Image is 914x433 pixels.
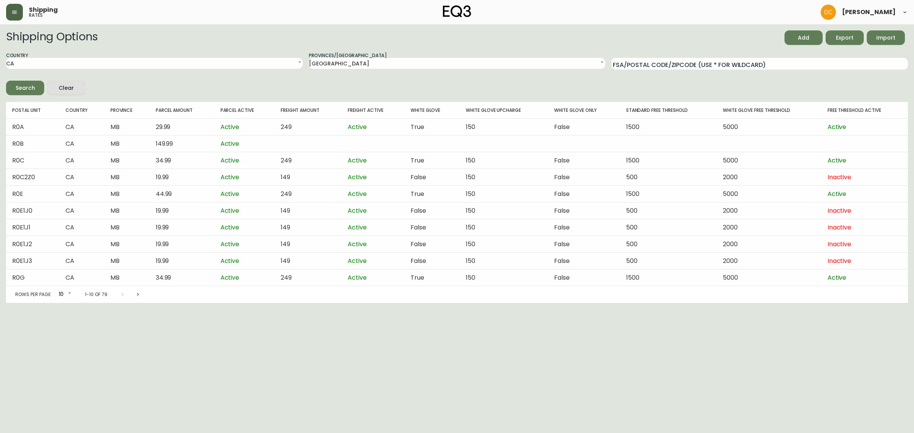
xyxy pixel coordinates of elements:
td: R0E1J1 [6,219,59,236]
td: MB [104,186,150,202]
td: CA [59,135,104,152]
td: False [548,219,620,236]
td: MB [104,236,150,253]
span: Active [221,123,240,131]
td: MB [104,253,150,269]
td: R0B [6,135,59,152]
span: Active [221,189,240,198]
td: False [404,253,460,269]
td: 249 [275,269,342,286]
td: False [548,269,620,286]
h2: Shipping Options [6,30,98,45]
td: R0E1J2 [6,236,59,253]
span: Active [221,173,240,181]
th: Country [59,102,104,119]
span: Active [221,139,240,148]
span: Add [791,33,817,43]
td: 150 [460,236,548,253]
td: False [548,236,620,253]
td: 500 [620,202,717,219]
span: Clear [53,83,79,93]
th: Free Threshold Active [821,102,908,119]
td: MB [104,119,150,135]
span: Active [221,240,240,248]
span: Active [348,156,367,165]
span: Active [221,256,240,265]
td: 150 [460,152,548,169]
td: 1500 [620,152,717,169]
td: 149 [275,169,342,186]
td: 5000 [717,119,821,135]
span: Inactive [828,206,852,215]
td: CA [59,152,104,169]
td: 149 [275,236,342,253]
td: 150 [460,119,548,135]
td: MB [104,169,150,186]
div: 10 [54,288,73,301]
th: Parcel Amount [150,102,214,119]
td: True [404,269,460,286]
span: Active [348,240,367,248]
td: 5000 [717,186,821,202]
td: MB [104,219,150,236]
span: Active [828,156,847,165]
span: Active [348,123,367,131]
td: 19.99 [150,202,214,219]
td: False [548,202,620,219]
span: Active [221,223,240,232]
td: 2000 [717,169,821,186]
td: 19.99 [150,219,214,236]
button: Import [867,30,905,45]
span: Active [828,189,847,198]
td: 5000 [717,152,821,169]
td: True [404,186,460,202]
button: Export [826,30,864,45]
td: CA [59,219,104,236]
button: Add [785,30,823,45]
td: CA [59,169,104,186]
td: 249 [275,119,342,135]
td: R0E1J0 [6,202,59,219]
button: Clear [47,81,85,95]
td: 1500 [620,119,717,135]
span: Active [828,123,847,131]
td: 150 [460,202,548,219]
td: False [548,152,620,169]
span: Active [221,273,240,282]
td: 19.99 [150,236,214,253]
td: R0C2Z0 [6,169,59,186]
td: MB [104,135,150,152]
span: Active [221,156,240,165]
span: Active [828,273,847,282]
td: 500 [620,219,717,236]
td: 29.99 [150,119,214,135]
td: 249 [275,186,342,202]
td: 500 [620,236,717,253]
td: 149 [275,253,342,269]
td: R0C [6,152,59,169]
td: 1500 [620,269,717,286]
td: 19.99 [150,169,214,186]
span: [PERSON_NAME] [842,9,896,15]
td: False [404,219,460,236]
td: 19.99 [150,253,214,269]
td: CA [59,236,104,253]
td: 150 [460,269,548,286]
h5: rates [29,13,43,18]
td: MB [104,269,150,286]
td: 34.99 [150,269,214,286]
div: Search [16,83,35,93]
td: 249 [275,152,342,169]
p: Rows per page: [15,291,51,298]
td: MB [104,152,150,169]
button: Next page [130,287,145,302]
td: CA [59,202,104,219]
td: 149 [275,202,342,219]
span: Active [348,173,367,181]
td: 2000 [717,202,821,219]
td: 2000 [717,253,821,269]
span: Active [348,206,367,215]
span: Active [221,206,240,215]
th: Freight Active [342,102,404,119]
td: 500 [620,169,717,186]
